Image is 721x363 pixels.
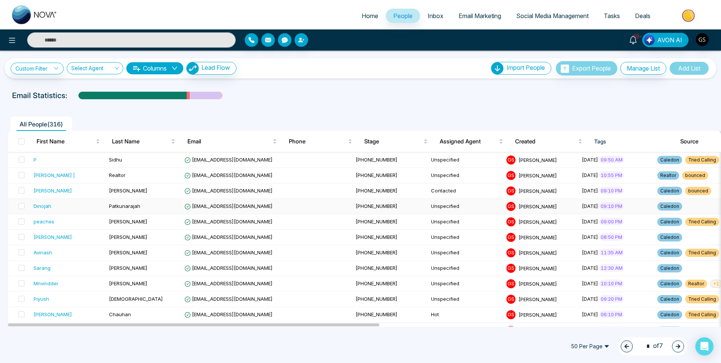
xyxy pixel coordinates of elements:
[519,249,557,255] span: [PERSON_NAME]
[657,171,679,180] span: Realtor
[519,296,557,302] span: [PERSON_NAME]
[506,264,515,273] span: G S
[109,249,147,255] span: [PERSON_NAME]
[428,230,503,245] td: Unspecified
[109,218,147,225] span: [PERSON_NAME]
[685,156,719,164] span: Tried Calling
[428,276,503,292] td: Unspecified
[644,35,655,45] img: Lead Flow
[184,188,273,194] span: [EMAIL_ADDRESS][DOMAIN_NAME]
[582,157,598,163] span: [DATE]
[506,233,515,242] span: G S
[657,35,682,45] span: AVON AI
[588,131,674,152] th: Tags
[599,171,624,179] span: 10:55 PM
[11,63,64,74] a: Custom Filter
[506,248,515,257] span: G S
[12,5,57,24] img: Nova CRM Logo
[34,187,72,194] div: [PERSON_NAME]
[181,131,283,152] th: Email
[109,203,140,209] span: Patkunarajah
[657,264,682,272] span: Caledon
[109,311,131,317] span: Chauhan
[506,202,515,211] span: G S
[657,249,682,257] span: Caledon
[186,62,236,75] button: Lead Flow
[356,249,397,255] span: [PHONE_NUMBER]
[34,171,75,179] div: [PERSON_NAME] |
[657,233,682,241] span: Caledon
[356,265,397,271] span: [PHONE_NUMBER]
[685,295,719,303] span: Tried Calling
[604,12,620,20] span: Tasks
[289,137,347,146] span: Phone
[354,9,386,23] a: Home
[358,131,434,152] th: Stage
[566,340,615,352] span: 50 Per Page
[657,280,682,288] span: Caledon
[184,218,273,225] span: [EMAIL_ADDRESS][DOMAIN_NAME]
[516,12,589,20] span: Social Media Management
[515,137,577,146] span: Created
[17,120,66,128] span: All People ( 316 )
[109,280,147,286] span: [PERSON_NAME]
[112,137,170,146] span: Last Name
[582,203,598,209] span: [DATE]
[451,9,509,23] a: Email Marketing
[599,156,624,163] span: 09:50 AM
[635,12,650,20] span: Deals
[34,280,58,287] div: Mnvindder
[356,218,397,225] span: [PHONE_NUMBER]
[509,131,588,152] th: Created
[657,295,682,303] span: Caledon
[356,280,397,286] span: [PHONE_NUMBER]
[184,172,273,178] span: [EMAIL_ADDRESS][DOMAIN_NAME]
[695,337,713,355] div: Open Intercom Messenger
[428,261,503,276] td: Unspecified
[506,217,515,226] span: G S
[599,202,624,210] span: 09:10 PM
[519,218,557,225] span: [PERSON_NAME]
[428,214,503,230] td: Unspecified
[685,218,719,226] span: Tried Calling
[519,157,557,163] span: [PERSON_NAME]
[556,61,617,75] button: Export People
[627,9,658,23] a: Deals
[440,137,497,146] span: Assigned Agent
[572,65,611,72] span: Export People
[356,157,397,163] span: [PHONE_NUMBER]
[582,265,598,271] span: [DATE]
[509,9,596,23] a: Social Media Management
[633,33,640,40] span: 10+
[506,310,515,319] span: G S
[106,131,181,152] th: Last Name
[109,234,147,240] span: [PERSON_NAME]
[685,311,719,319] span: Tried Calling
[184,311,273,317] span: [EMAIL_ADDRESS][DOMAIN_NAME]
[184,157,273,163] span: [EMAIL_ADDRESS][DOMAIN_NAME]
[657,202,682,211] span: Caledon
[34,233,72,241] div: [PERSON_NAME]
[283,131,358,152] th: Phone
[34,295,49,303] div: Piyush
[662,7,716,24] img: Market-place.gif
[599,218,624,225] span: 09:00 PM
[428,168,503,183] td: Unspecified
[434,131,509,152] th: Assigned Agent
[459,12,501,20] span: Email Marketing
[109,172,126,178] span: Realtor
[599,187,624,194] span: 09:10 PM
[183,62,236,75] a: Lead FlowLead Flow
[599,249,624,256] span: 11:35 AM
[599,311,624,318] span: 06:10 PM
[685,249,719,257] span: Tried Calling
[34,264,51,272] div: Sarang
[31,131,106,152] th: First Name
[428,12,443,20] span: Inbox
[506,279,515,288] span: G S
[428,292,503,307] td: Unspecified
[109,188,147,194] span: [PERSON_NAME]
[685,187,711,195] span: bounced
[356,296,397,302] span: [PHONE_NUMBER]
[582,234,598,240] span: [DATE]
